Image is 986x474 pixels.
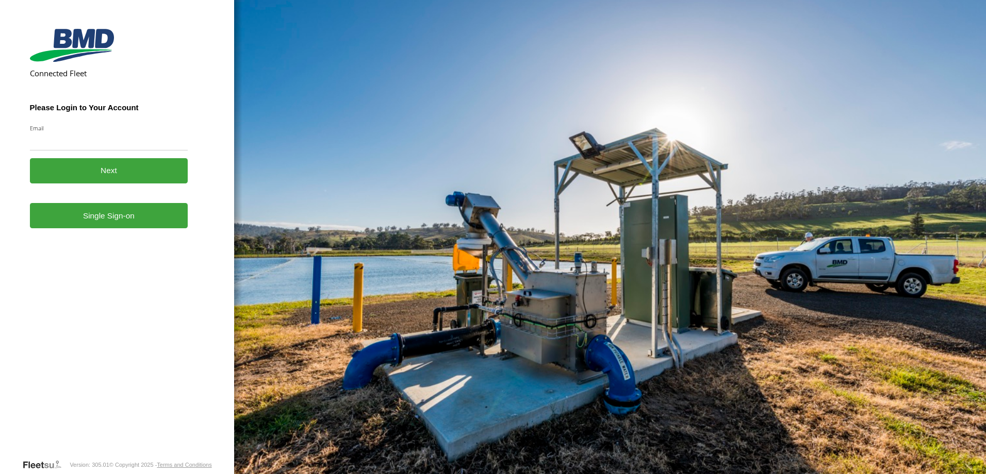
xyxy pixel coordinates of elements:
a: Visit our Website [22,460,70,470]
a: Terms and Conditions [157,462,211,468]
label: Email [30,124,188,132]
div: Version: 305.01 [70,462,109,468]
div: © Copyright 2025 - [109,462,212,468]
img: BMD [30,29,114,62]
h3: Please Login to Your Account [30,103,188,112]
button: Next [30,158,188,183]
a: Single Sign-on [30,203,188,228]
h2: Connected Fleet [30,68,188,78]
